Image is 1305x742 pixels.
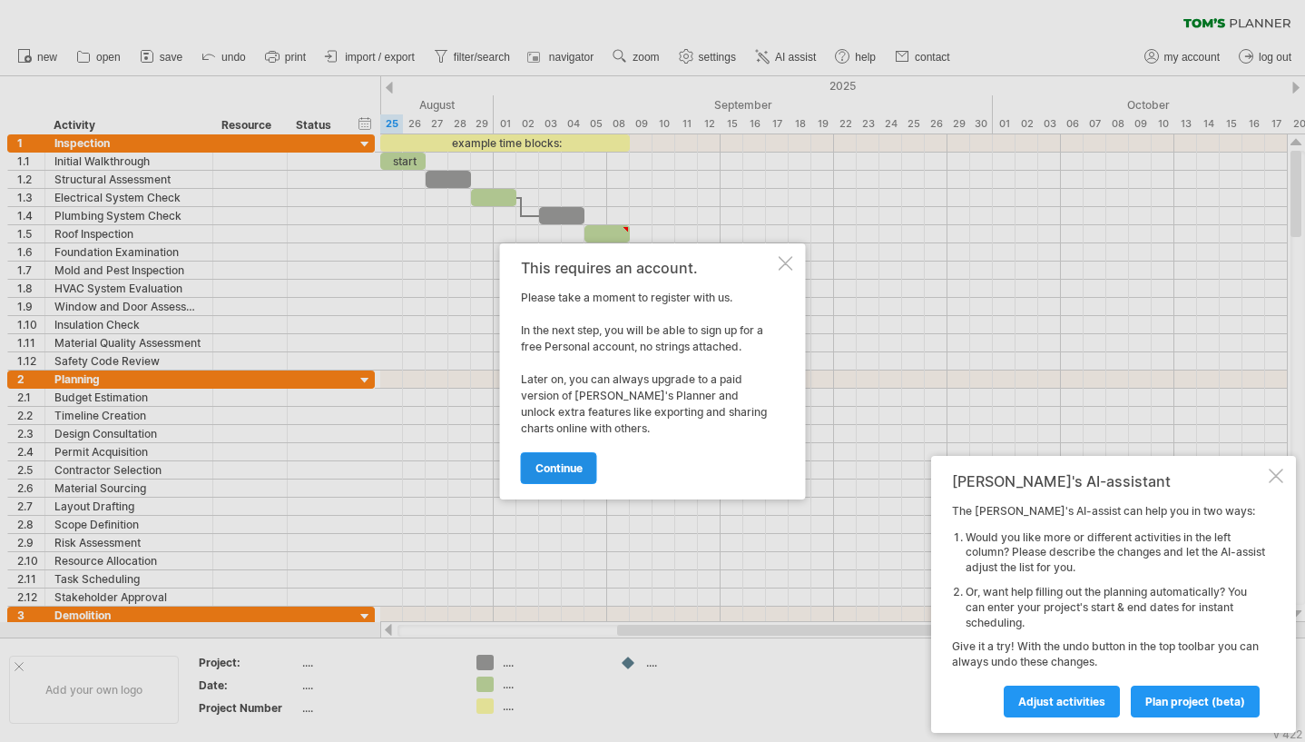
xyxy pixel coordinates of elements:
[966,585,1265,630] li: Or, want help filling out the planning automatically? You can enter your project's start & end da...
[952,472,1265,490] div: [PERSON_NAME]'s AI-assistant
[521,452,597,484] a: continue
[521,260,775,276] div: This requires an account.
[535,461,583,475] span: continue
[1018,695,1105,708] span: Adjust activities
[1145,695,1245,708] span: plan project (beta)
[1131,686,1260,717] a: plan project (beta)
[1004,686,1120,717] a: Adjust activities
[966,530,1265,576] li: Would you like more or different activities in the left column? Please describe the changes and l...
[521,260,775,483] div: Please take a moment to register with us. In the next step, you will be able to sign up for a fre...
[952,504,1265,717] div: The [PERSON_NAME]'s AI-assist can help you in two ways: Give it a try! With the undo button in th...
